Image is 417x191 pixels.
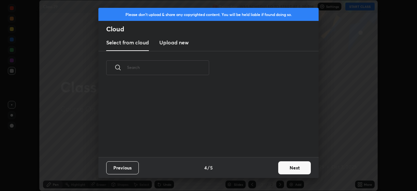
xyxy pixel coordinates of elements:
button: Previous [106,161,139,174]
h4: 5 [210,164,213,171]
h3: Select from cloud [106,39,149,46]
h4: / [208,164,209,171]
div: grid [98,83,311,157]
h2: Cloud [106,25,319,33]
h4: 4 [204,164,207,171]
h3: Upload new [159,39,189,46]
input: Search [127,54,209,81]
button: Next [278,161,311,174]
div: Please don't upload & share any copyrighted content. You will be held liable if found doing so. [98,8,319,21]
